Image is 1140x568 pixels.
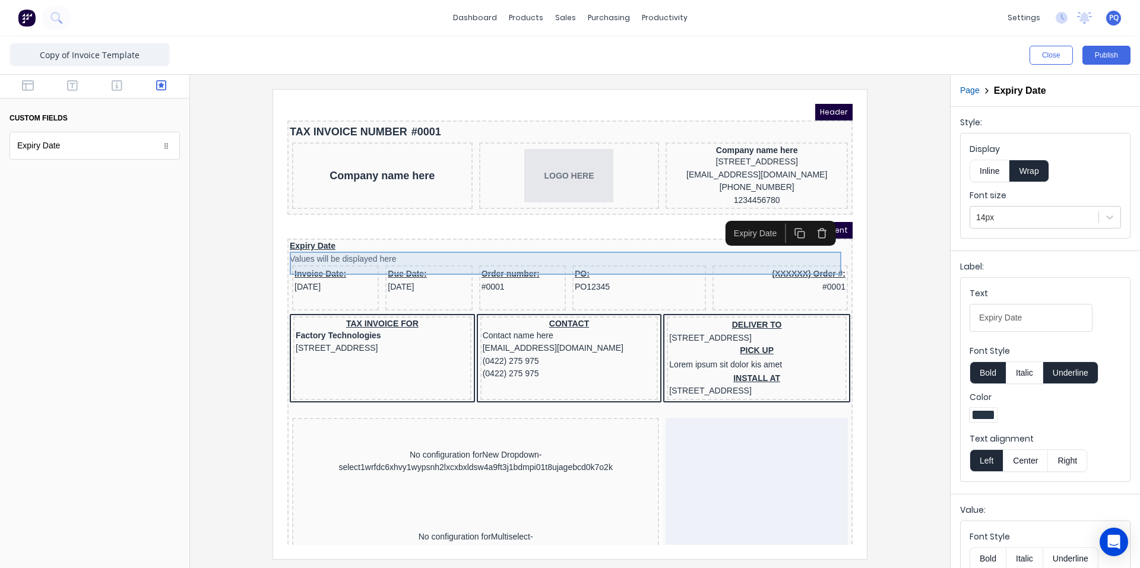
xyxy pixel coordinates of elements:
[9,43,170,66] input: Enter template name here
[2,313,563,568] div: No configuration forNew Dropdown-select1wrfdc6xhvy1wypsnh2lxcxbxldsw4a9ft3j1bdmpi01t8ujagebcd0k7o...
[7,398,369,480] div: No configuration forMultiselect-multiselect6rebmb24kn2ofd3gu2ivpj4aqd69029lz1nckatwp160w9ztoxsy97...
[970,531,1121,542] label: Font Style
[970,433,1121,445] label: Text alignment
[1043,361,1098,384] button: Underline
[9,108,180,128] button: custom fields
[2,137,563,160] div: Expiry DateValues will be displayed here
[970,143,1121,155] label: Display
[427,164,558,189] div: (XXXXXX) Order #:#0001
[970,287,1092,304] div: Text
[2,19,563,37] div: TAX INVOICE NUMBER#0001
[195,251,369,264] div: (0422) 275 975
[381,65,558,78] div: [EMAIL_ADDRESS][DOMAIN_NAME]
[970,361,1006,384] button: Bold
[382,268,557,294] div: INSTALL AT[STREET_ADDRESS]
[287,164,416,189] div: PO:PO12345
[636,9,693,27] div: productivity
[1003,449,1048,472] button: Center
[970,391,1121,403] label: Color
[970,189,1121,201] label: Font size
[381,77,558,90] div: [PHONE_NUMBER]
[1030,46,1073,65] button: Close
[9,113,68,123] div: custom fields
[7,316,369,398] div: No configuration forNew Dropdown-select1wrfdc6xhvy1wypsnh2lxcxbxldsw4a9ft3j1bdmpi01t8ujagebcd0k7o2k
[524,120,546,139] button: Delete
[970,160,1009,182] button: Inline
[447,9,503,27] a: dashboard
[8,238,182,251] div: [STREET_ADDRESS]
[18,9,36,27] img: Factory
[195,264,369,277] div: (0422) 275 975
[582,9,636,27] div: purchasing
[2,37,563,109] div: Company name hereLOGO HERECompany name here[STREET_ADDRESS][EMAIL_ADDRESS][DOMAIN_NAME][PHONE_NUM...
[8,215,182,226] div: TAX INVOICE FOR
[7,65,183,78] div: Company name here
[9,132,180,160] div: Expiry Date
[194,45,370,99] div: LOGO HERE
[195,215,369,226] div: CONTACT
[503,9,549,27] div: products
[960,261,1130,277] div: Label:
[8,226,182,239] div: Factory Technologies
[2,160,563,210] div: Invoice Date:[DATE]Due Date:[DATE]Order number:#0001PO:PO12345(XXXXXX) Order #:#0001
[970,449,1003,472] button: Left
[1100,528,1128,556] div: Open Intercom Messenger
[195,226,369,239] div: Contact name here
[960,84,980,97] button: Page
[381,52,558,65] div: [STREET_ADDRESS]
[381,41,558,52] div: Company name here
[994,85,1046,96] h2: Expiry Date
[960,504,1130,521] div: Value:
[1009,160,1049,182] button: Wrap
[17,139,60,152] div: Expiry Date
[382,215,557,240] div: DELIVER TO[STREET_ADDRESS]
[549,9,582,27] div: sales
[960,116,1130,133] div: Style:
[381,90,558,103] div: 1234456780
[382,240,557,268] div: PICK UPLorem ipsum sit dolor kis amet
[7,164,89,189] div: Invoice Date:[DATE]
[100,164,182,189] div: Due Date:[DATE]
[194,164,276,189] div: Order number:#0001
[1002,9,1046,27] div: settings
[1048,449,1087,472] button: Right
[970,345,1121,357] label: Font Style
[501,120,523,139] button: Duplicate
[1109,12,1119,23] span: PQ
[2,210,563,301] div: TAX INVOICE FORFactory Technologies[STREET_ADDRESS]CONTACTContact name here[EMAIL_ADDRESS][DOMAIN...
[1082,46,1130,65] button: Publish
[195,238,369,251] div: [EMAIL_ADDRESS][DOMAIN_NAME]
[1006,361,1043,384] button: Italic
[441,123,495,136] div: Expiry Date
[970,304,1092,332] input: Text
